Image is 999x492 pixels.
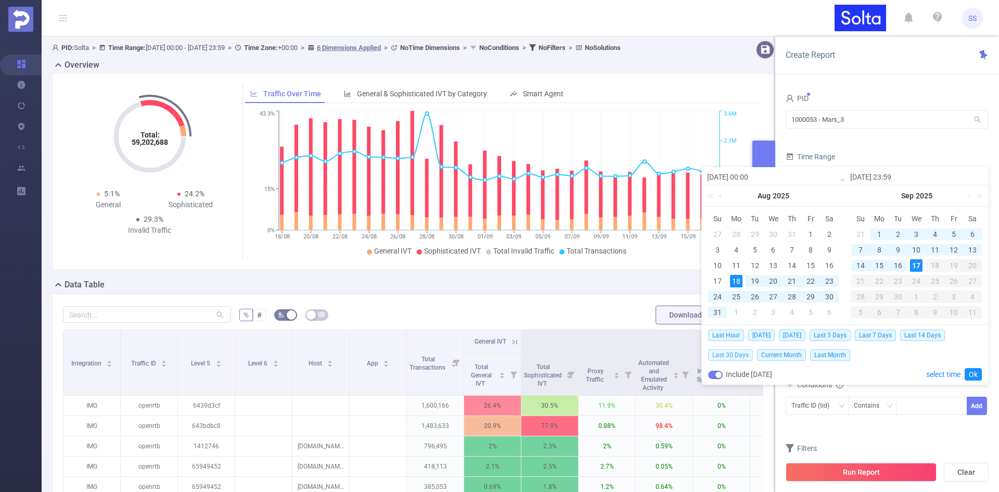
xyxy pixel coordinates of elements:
[791,397,837,414] div: Traffic ID (tid)
[767,291,779,303] div: 27
[746,305,764,320] td: September 2, 2025
[724,111,737,118] tspan: 3.6M
[926,291,944,303] div: 2
[361,233,376,240] tspan: 24/08
[707,171,840,183] input: Start date
[851,305,870,320] td: October 5, 2025
[870,291,889,303] div: 29
[907,289,926,305] td: October 1, 2025
[717,185,726,206] a: Previous month (PageUp)
[727,273,746,289] td: August 18, 2025
[820,214,839,223] span: Sa
[65,59,99,71] h2: Overview
[804,259,817,272] div: 15
[708,211,727,226] th: Sun
[424,247,481,255] span: Sophisticated IVT
[968,8,977,29] span: SS
[786,228,798,241] div: 31
[475,338,506,345] span: General IVT
[493,247,554,255] span: Total Invalid Traffic
[767,259,779,272] div: 13
[764,214,783,223] span: We
[764,211,783,226] th: Wed
[820,273,839,289] td: August 23, 2025
[708,330,744,341] span: Last Hour
[915,185,933,206] a: 2025
[140,131,159,139] tspan: Total:
[870,305,889,320] td: October 6, 2025
[506,354,521,395] i: Filter menu
[263,90,321,98] span: Traffic Over Time
[783,214,801,223] span: Th
[67,199,150,210] div: General
[786,94,809,103] span: PID
[823,244,836,256] div: 9
[783,258,801,273] td: August 14, 2025
[727,226,746,242] td: July 28, 2025
[907,306,926,319] div: 8
[786,463,937,482] button: Run Report
[749,291,761,303] div: 26
[851,214,870,223] span: Su
[910,244,923,256] div: 10
[65,279,105,291] h2: Data Table
[274,233,289,240] tspan: 18/08
[870,226,889,242] td: September 1, 2025
[929,228,941,241] div: 4
[870,306,889,319] div: 6
[711,259,724,272] div: 10
[801,305,820,320] td: September 5, 2025
[409,356,447,371] span: Total Transactions
[711,291,724,303] div: 24
[801,258,820,273] td: August 15, 2025
[711,306,724,319] div: 31
[851,242,870,258] td: September 7, 2025
[971,185,984,206] a: Next year (Control + right)
[823,275,836,287] div: 23
[332,233,347,240] tspan: 22/08
[535,233,550,240] tspan: 05/09
[767,244,779,256] div: 6
[889,291,907,303] div: 30
[764,305,783,320] td: September 3, 2025
[944,273,963,289] td: September 26, 2025
[873,259,886,272] div: 15
[746,226,764,242] td: July 29, 2025
[767,306,779,319] div: 3
[711,228,724,241] div: 27
[963,226,982,242] td: September 6, 2025
[63,306,231,323] input: Search...
[870,242,889,258] td: September 8, 2025
[889,242,907,258] td: September 9, 2025
[708,214,727,223] span: Su
[926,258,944,273] td: September 18, 2025
[746,211,764,226] th: Tue
[61,44,74,52] b: PID:
[317,44,381,52] u: 6 Dimensions Applied
[651,233,667,240] tspan: 13/09
[786,291,798,303] div: 28
[810,330,851,341] span: Last 3 Days
[820,258,839,273] td: August 16, 2025
[730,306,742,319] div: 1
[823,228,836,241] div: 2
[823,259,836,272] div: 16
[907,291,926,303] div: 1
[730,259,742,272] div: 11
[892,259,904,272] div: 16
[225,44,235,52] span: >
[727,242,746,258] td: August 4, 2025
[926,214,944,223] span: Th
[944,226,963,242] td: September 5, 2025
[786,94,794,103] i: icon: user
[963,291,982,303] div: 4
[783,242,801,258] td: August 7, 2025
[267,227,275,234] tspan: 0%
[783,273,801,289] td: August 21, 2025
[708,273,727,289] td: August 17, 2025
[907,305,926,320] td: October 8, 2025
[132,138,168,146] tspan: 59,202,688
[344,90,351,97] i: icon: bar-chart
[772,185,790,206] a: 2025
[965,368,982,381] a: Ok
